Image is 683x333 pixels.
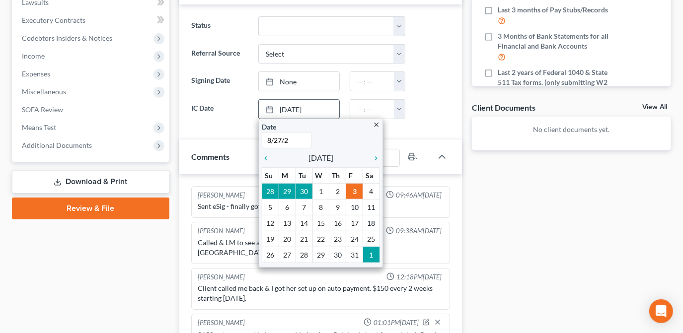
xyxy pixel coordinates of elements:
[329,167,346,183] th: Th
[186,71,253,91] label: Signing Date
[363,199,380,215] td: 11
[22,34,112,42] span: Codebtors Insiders & Notices
[329,247,346,263] td: 30
[279,183,296,199] td: 29
[186,44,253,64] label: Referral Source
[308,152,333,164] span: [DATE]
[262,132,311,148] input: 1/1/2013
[367,154,380,162] i: chevron_right
[374,318,419,328] span: 01:01PM[DATE]
[22,52,45,60] span: Income
[262,167,279,183] th: Su
[480,125,663,134] p: No client documents yet.
[262,199,279,215] td: 5
[279,231,296,247] td: 20
[396,226,442,236] span: 09:38AM[DATE]
[472,102,535,113] div: Client Documents
[363,167,380,183] th: Sa
[373,121,380,129] i: close
[373,119,380,130] a: close
[346,167,363,183] th: F
[22,16,85,24] span: Executory Contracts
[198,272,245,282] div: [PERSON_NAME]
[642,104,667,111] a: View All
[296,183,312,199] td: 30
[14,101,169,119] a: SOFA Review
[22,69,50,78] span: Expenses
[186,99,253,119] label: IC Date
[279,215,296,231] td: 13
[498,67,613,97] span: Last 2 years of Federal 1040 & State 511 Tax forms. (only submitting W2 is not acceptable)
[346,231,363,247] td: 24
[312,215,329,231] td: 15
[198,201,444,211] div: Sent eSig - finally got it working!
[191,152,229,161] span: Comments
[649,299,673,323] div: Open Intercom Messenger
[259,100,339,119] a: [DATE]
[279,167,296,183] th: M
[296,199,312,215] td: 7
[396,191,442,200] span: 09:46AM[DATE]
[498,31,613,51] span: 3 Months of Bank Statements for all Financial and Bank Accounts
[363,247,380,263] td: 1
[367,152,380,164] a: chevron_right
[346,215,363,231] td: 17
[198,318,245,328] div: [PERSON_NAME]
[312,247,329,263] td: 29
[329,183,346,199] td: 2
[296,167,312,183] th: Tu
[22,141,92,149] span: Additional Documents
[12,170,169,194] a: Download & Print
[262,247,279,263] td: 26
[259,72,339,91] a: None
[329,215,346,231] td: 16
[262,215,279,231] td: 12
[498,5,608,15] span: Last 3 months of Pay Stubs/Records
[198,191,245,200] div: [PERSON_NAME]
[12,198,169,219] a: Review & File
[329,199,346,215] td: 9
[186,16,253,36] label: Status
[198,238,444,258] div: Called & LM to see about setting up autopay also sent txt via [GEOGRAPHIC_DATA].
[22,87,66,96] span: Miscellaneous
[279,199,296,215] td: 6
[22,105,63,114] span: SOFA Review
[198,226,245,236] div: [PERSON_NAME]
[279,247,296,263] td: 27
[363,231,380,247] td: 25
[262,152,275,164] a: chevron_left
[312,231,329,247] td: 22
[346,199,363,215] td: 10
[363,215,380,231] td: 18
[346,183,363,199] td: 3
[396,272,442,282] span: 12:18PM[DATE]
[312,183,329,199] td: 1
[350,100,394,119] input: -- : --
[198,283,444,303] div: Client called me back & I got her set up on auto payment. $150 every 2 weeks starting [DATE].
[296,215,312,231] td: 14
[22,123,56,132] span: Means Test
[262,154,275,162] i: chevron_left
[262,183,279,199] td: 28
[262,231,279,247] td: 19
[329,231,346,247] td: 23
[262,122,276,132] label: Date
[14,11,169,29] a: Executory Contracts
[346,247,363,263] td: 31
[350,72,394,91] input: -- : --
[312,167,329,183] th: W
[312,199,329,215] td: 8
[296,247,312,263] td: 28
[296,231,312,247] td: 21
[363,183,380,199] td: 4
